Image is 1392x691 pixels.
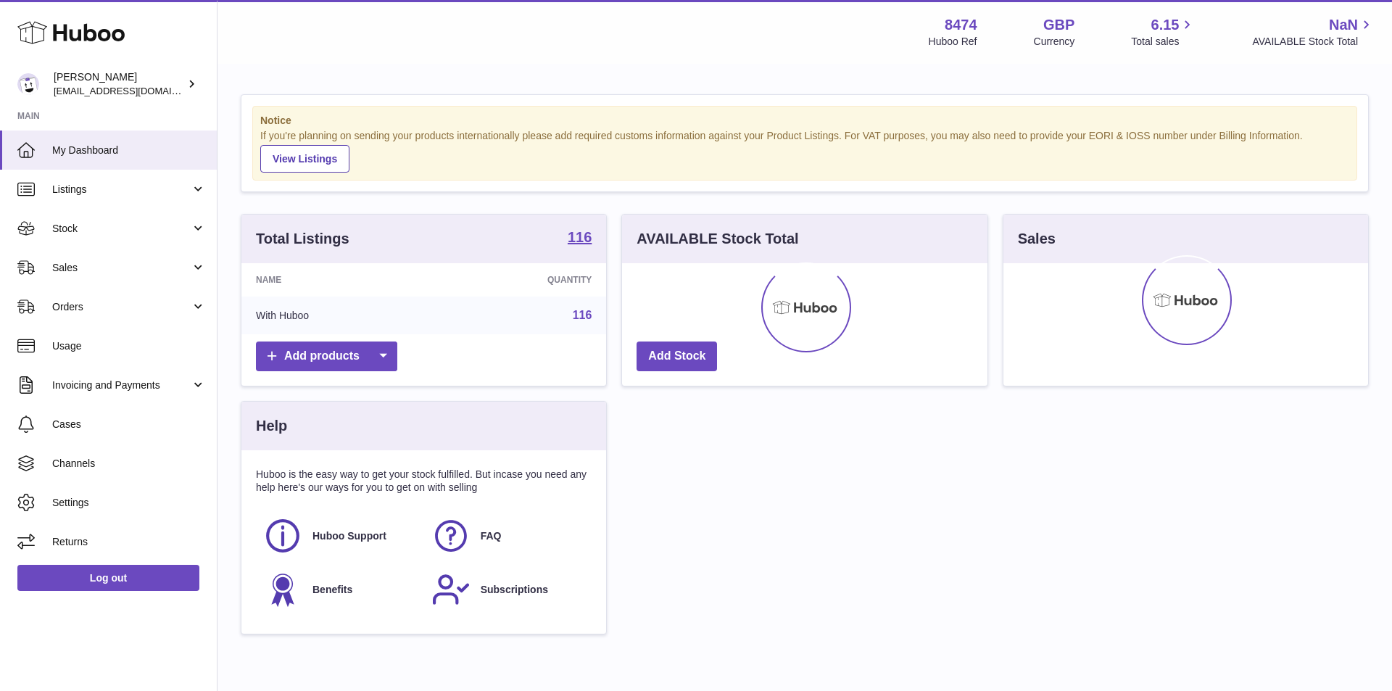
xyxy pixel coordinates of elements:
[256,229,349,249] h3: Total Listings
[1252,15,1375,49] a: NaN AVAILABLE Stock Total
[260,129,1349,173] div: If you're planning on sending your products internationally please add required customs informati...
[260,145,349,173] a: View Listings
[637,342,717,371] a: Add Stock
[263,570,417,609] a: Benefits
[17,73,39,95] img: orders@neshealth.com
[1151,15,1180,35] span: 6.15
[256,468,592,495] p: Huboo is the easy way to get your stock fulfilled. But incase you need any help here's our ways f...
[54,70,184,98] div: [PERSON_NAME]
[52,496,206,510] span: Settings
[52,378,191,392] span: Invoicing and Payments
[1252,35,1375,49] span: AVAILABLE Stock Total
[929,35,977,49] div: Huboo Ref
[241,263,434,297] th: Name
[52,418,206,431] span: Cases
[312,529,386,543] span: Huboo Support
[52,300,191,314] span: Orders
[1131,15,1196,49] a: 6.15 Total sales
[481,583,548,597] span: Subscriptions
[481,529,502,543] span: FAQ
[52,144,206,157] span: My Dashboard
[54,85,213,96] span: [EMAIL_ADDRESS][DOMAIN_NAME]
[260,114,1349,128] strong: Notice
[241,297,434,334] td: With Huboo
[1034,35,1075,49] div: Currency
[17,565,199,591] a: Log out
[312,583,352,597] span: Benefits
[431,570,585,609] a: Subscriptions
[637,229,798,249] h3: AVAILABLE Stock Total
[1329,15,1358,35] span: NaN
[52,222,191,236] span: Stock
[256,342,397,371] a: Add products
[1131,35,1196,49] span: Total sales
[1043,15,1074,35] strong: GBP
[434,263,607,297] th: Quantity
[263,516,417,555] a: Huboo Support
[52,457,206,471] span: Channels
[573,309,592,321] a: 116
[256,416,287,436] h3: Help
[568,230,592,247] a: 116
[52,183,191,196] span: Listings
[52,261,191,275] span: Sales
[52,339,206,353] span: Usage
[52,535,206,549] span: Returns
[945,15,977,35] strong: 8474
[568,230,592,244] strong: 116
[431,516,585,555] a: FAQ
[1018,229,1056,249] h3: Sales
